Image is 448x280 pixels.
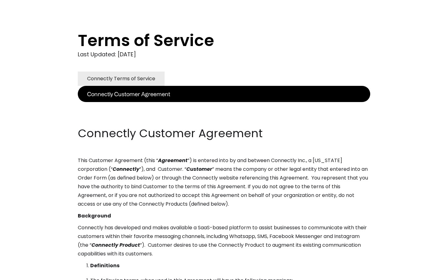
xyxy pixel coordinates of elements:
[113,166,139,173] em: Connectly
[78,50,370,59] div: Last Updated: [DATE]
[78,212,111,219] strong: Background
[158,157,188,164] em: Agreement
[78,102,370,111] p: ‍
[78,223,370,258] p: Connectly has developed and makes available a SaaS-based platform to assist businesses to communi...
[90,262,119,269] strong: Definitions
[12,269,37,278] ul: Language list
[87,74,155,83] div: Connectly Terms of Service
[78,126,370,141] h2: Connectly Customer Agreement
[6,268,37,278] aside: Language selected: English
[87,90,170,98] div: Connectly Customer Agreement
[91,241,140,249] em: Connectly Product
[78,156,370,208] p: This Customer Agreement (this “ ”) is entered into by and between Connectly Inc., a [US_STATE] co...
[78,31,345,50] h1: Terms of Service
[78,114,370,123] p: ‍
[186,166,212,173] em: Customer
